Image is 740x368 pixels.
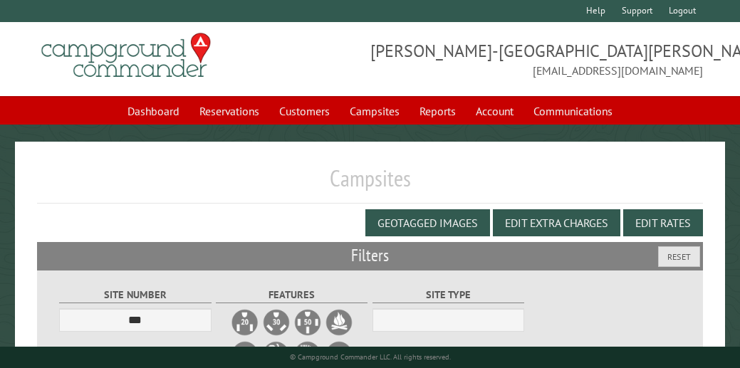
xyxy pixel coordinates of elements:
[341,98,408,125] a: Campsites
[370,39,704,79] span: [PERSON_NAME]-[GEOGRAPHIC_DATA][PERSON_NAME] [EMAIL_ADDRESS][DOMAIN_NAME]
[59,287,211,303] label: Site Number
[216,287,368,303] label: Features
[293,308,322,337] label: 50A Electrical Hookup
[262,308,291,337] label: 30A Electrical Hookup
[231,308,259,337] label: 20A Electrical Hookup
[37,242,703,269] h2: Filters
[467,98,522,125] a: Account
[119,98,188,125] a: Dashboard
[271,98,338,125] a: Customers
[411,98,464,125] a: Reports
[365,209,490,236] button: Geotagged Images
[372,287,524,303] label: Site Type
[191,98,268,125] a: Reservations
[658,246,700,267] button: Reset
[290,352,451,362] small: © Campground Commander LLC. All rights reserved.
[623,209,703,236] button: Edit Rates
[325,308,353,337] label: Firepit
[37,28,215,83] img: Campground Commander
[525,98,621,125] a: Communications
[37,164,703,204] h1: Campsites
[493,209,620,236] button: Edit Extra Charges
